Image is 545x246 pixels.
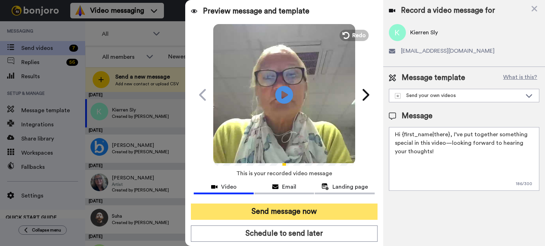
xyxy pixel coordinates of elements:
[395,93,401,99] img: demo-template.svg
[191,204,378,220] button: Send message now
[395,92,522,99] div: Send your own videos
[332,183,368,191] span: Landing page
[402,111,433,121] span: Message
[389,127,539,191] textarea: Hi {first_name|there}, I’ve put together something special in this video—looking forward to heari...
[282,183,296,191] span: Email
[501,73,539,83] button: What is this?
[401,47,495,55] span: [EMAIL_ADDRESS][DOMAIN_NAME]
[236,166,332,181] span: This is your recorded video message
[191,225,378,242] button: Schedule to send later
[221,183,237,191] span: Video
[402,73,465,83] span: Message template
